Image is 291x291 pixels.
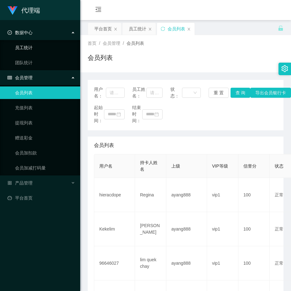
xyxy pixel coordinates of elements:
[8,75,33,80] span: 会员管理
[135,178,166,212] td: Regina
[15,101,75,114] a: 充值列表
[135,212,166,246] td: [PERSON_NAME]
[114,27,117,31] i: 图标: close
[275,164,283,169] span: 状态
[275,192,283,197] span: 正常
[135,246,166,280] td: lim quek chay
[209,88,229,98] button: 重 置
[88,41,96,46] span: 首页
[94,212,135,246] td: Kekelim
[15,162,75,174] a: 会员加减打码量
[231,88,251,98] button: 查 询
[243,164,257,169] span: 信誉分
[154,112,159,117] i: 图标: calendar
[94,23,112,35] div: 平台首页
[99,41,100,46] span: /
[8,30,33,35] span: 数据中心
[171,164,180,169] span: 上级
[250,88,291,98] button: 导出会员银行卡
[15,117,75,129] a: 提现列表
[132,104,142,124] span: 结束时间：
[8,181,12,185] i: 图标: appstore-o
[15,86,75,99] a: 会员列表
[94,86,106,99] span: 用户名：
[166,178,207,212] td: ayang888
[88,53,113,62] h1: 会员列表
[94,104,104,124] span: 起始时间：
[8,30,12,35] i: 图标: check-circle-o
[161,27,165,31] i: 图标: sync
[132,86,147,99] span: 员工姓名：
[207,246,238,280] td: vip1
[8,75,12,80] i: 图标: table
[146,88,163,98] input: 请输入
[123,41,124,46] span: /
[207,178,238,212] td: vip1
[207,212,238,246] td: vip1
[148,27,152,31] i: 图标: close
[275,261,283,266] span: 正常
[8,8,40,13] a: 代理端
[166,212,207,246] td: ayang888
[275,226,283,231] span: 正常
[238,178,270,212] td: 100
[21,0,40,20] h1: 代理端
[166,246,207,280] td: ayang888
[99,164,112,169] span: 用户名
[15,147,75,159] a: 会员加扣款
[129,23,146,35] div: 员工统计
[117,112,121,117] i: 图标: calendar
[193,91,197,95] i: 图标: down
[94,178,135,212] td: hieracdope
[140,160,158,172] span: 持卡人姓名
[15,132,75,144] a: 赠送彩金
[15,56,75,69] a: 团队统计
[15,41,75,54] a: 员工统计
[238,246,270,280] td: 100
[94,142,114,149] span: 会员列表
[281,65,288,72] i: 图标: setting
[106,88,124,98] input: 请输入
[170,86,182,99] span: 状态：
[88,0,109,20] i: 图标: menu-fold
[8,192,75,204] a: 图标: dashboard平台首页
[94,246,135,280] td: 96646027
[127,41,144,46] span: 会员列表
[187,27,191,31] i: 图标: close
[103,41,120,46] span: 会员管理
[8,6,18,15] img: logo.9652507e.png
[238,212,270,246] td: 100
[168,23,185,35] div: 会员列表
[212,164,228,169] span: VIP等级
[278,25,283,31] i: 图标: unlock
[8,180,33,185] span: 产品管理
